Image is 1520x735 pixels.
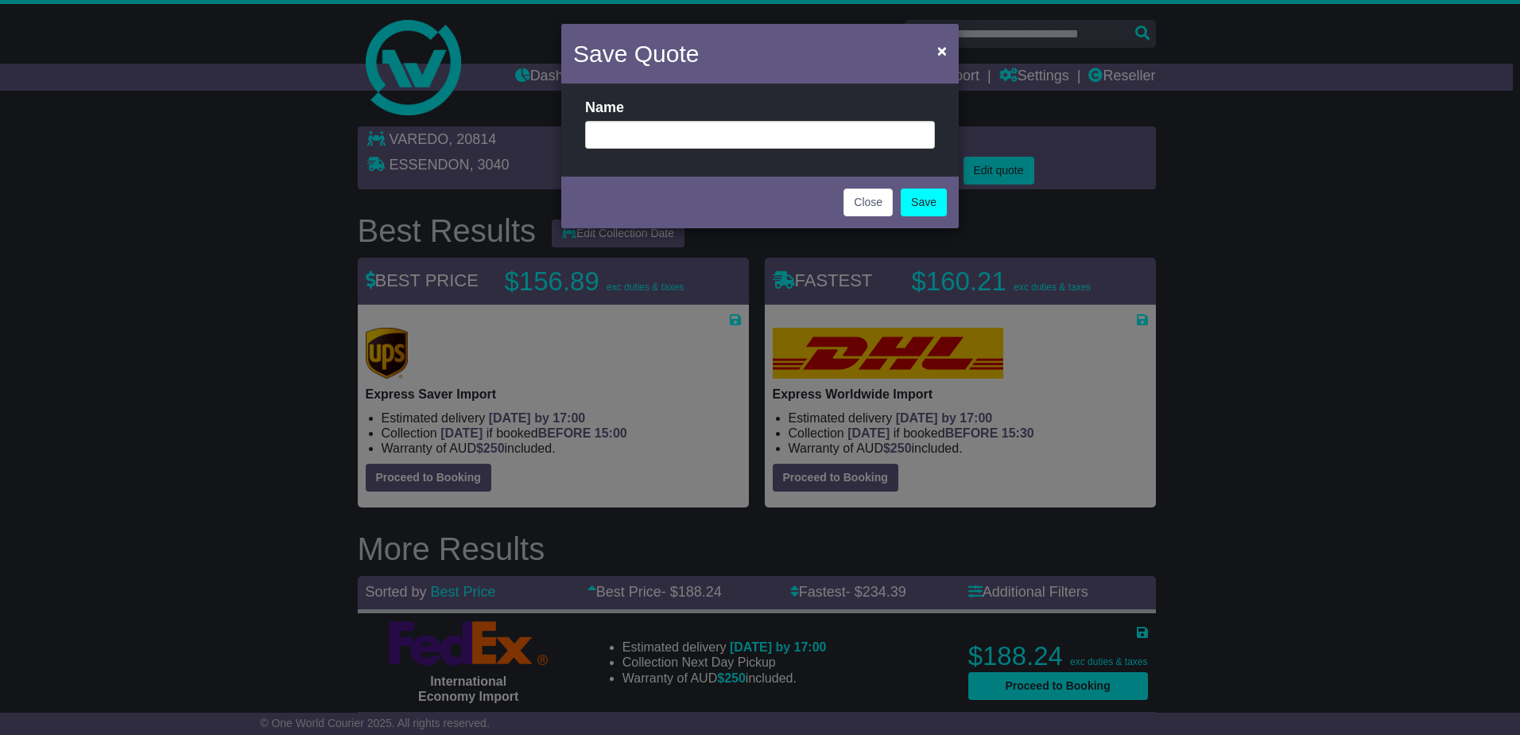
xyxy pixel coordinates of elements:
a: Save [901,189,947,216]
label: Name [585,99,624,117]
span: × [937,41,947,60]
button: Close [929,34,955,67]
h4: Save Quote [573,36,699,72]
button: Close [843,189,893,216]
